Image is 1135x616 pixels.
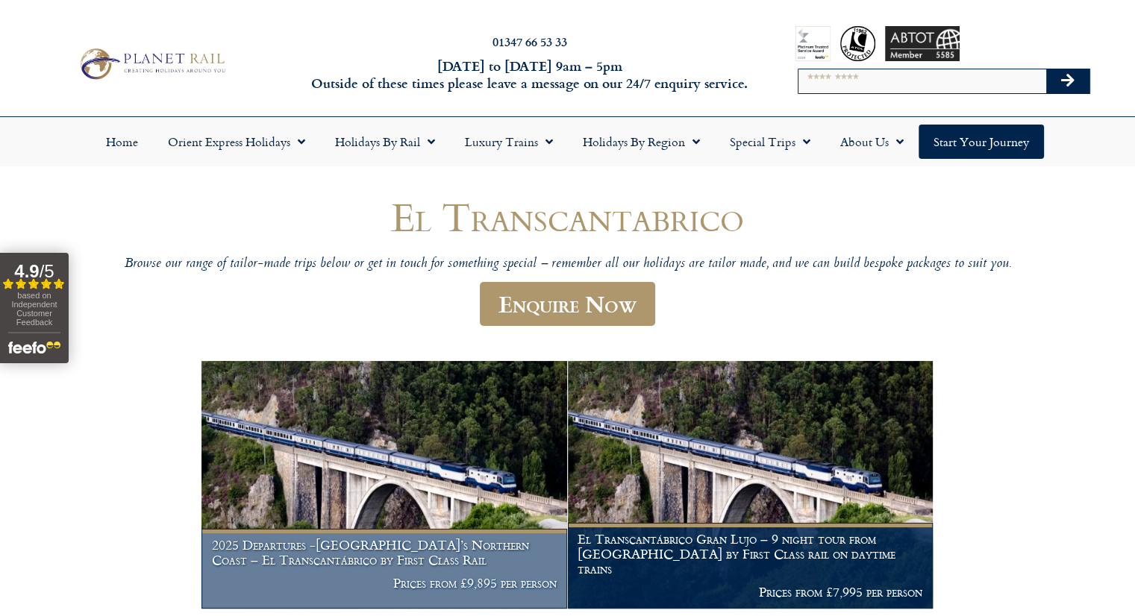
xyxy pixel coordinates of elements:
[450,125,568,159] a: Luxury Trains
[74,45,229,83] img: Planet Rail Train Holidays Logo
[919,125,1044,159] a: Start your Journey
[91,125,153,159] a: Home
[1046,69,1089,93] button: Search
[153,125,320,159] a: Orient Express Holidays
[120,195,1016,239] h1: El Transcantabrico
[568,125,715,159] a: Holidays by Region
[7,125,1128,159] nav: Menu
[307,57,753,92] h6: [DATE] to [DATE] 9am – 5pm Outside of these times please leave a message on our 24/7 enquiry serv...
[825,125,919,159] a: About Us
[568,361,934,610] a: El Transcantábrico Gran Lujo – 9 night tour from [GEOGRAPHIC_DATA] by First Class rail on daytime...
[578,532,922,576] h1: El Transcantábrico Gran Lujo – 9 night tour from [GEOGRAPHIC_DATA] by First Class rail on daytime...
[480,282,655,326] a: Enquire Now
[578,585,922,600] p: Prices from £7,995 per person
[120,256,1016,273] p: Browse our range of tailor-made trips below or get in touch for something special – remember all ...
[715,125,825,159] a: Special Trips
[201,361,567,610] a: 2025 Departures -[GEOGRAPHIC_DATA]’s Northern Coast – El Transcantábrico by First Class Rail Pric...
[212,538,557,567] h1: 2025 Departures -[GEOGRAPHIC_DATA]’s Northern Coast – El Transcantábrico by First Class Rail
[568,361,933,609] img: El Transcantábrico train
[212,576,557,591] p: Prices from £9,895 per person
[320,125,450,159] a: Holidays by Rail
[493,33,567,50] a: 01347 66 53 33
